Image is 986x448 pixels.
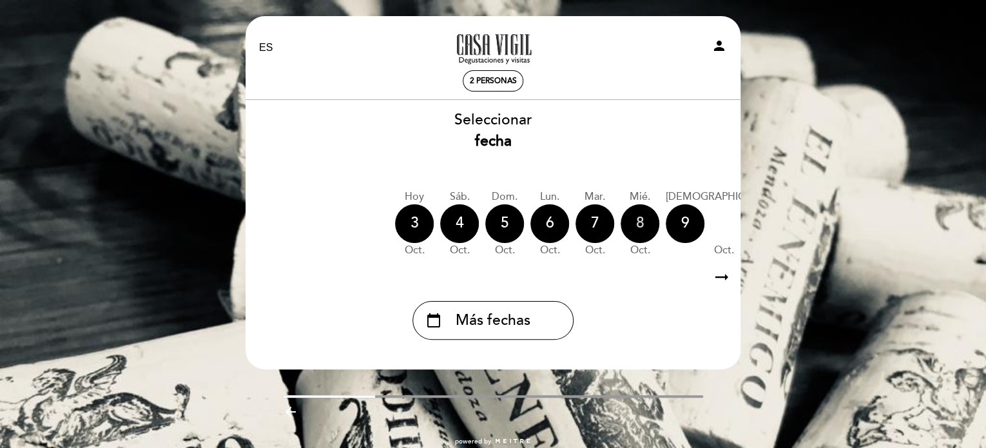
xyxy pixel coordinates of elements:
[575,190,614,204] div: mar.
[530,204,569,243] div: 6
[530,190,569,204] div: lun.
[712,264,731,291] i: arrow_right_alt
[485,204,524,243] div: 5
[455,437,531,446] a: powered by
[485,243,524,258] div: oct.
[456,310,530,331] span: Más fechas
[711,38,727,58] button: person
[440,243,479,258] div: oct.
[575,243,614,258] div: oct.
[455,437,491,446] span: powered by
[711,38,727,54] i: person
[245,110,741,152] div: Seleccionar
[494,438,531,445] img: MEITRE
[485,190,524,204] div: dom.
[395,190,434,204] div: Hoy
[412,30,574,66] a: Casa Vigil - SÓLO Visitas y Degustaciones
[283,404,298,420] i: arrow_backward
[666,204,704,243] div: 9
[621,243,659,258] div: oct.
[470,76,517,86] span: 2 personas
[575,204,614,243] div: 7
[475,132,512,150] b: fecha
[440,204,479,243] div: 4
[666,190,782,204] div: [DEMOGRAPHIC_DATA].
[395,243,434,258] div: oct.
[395,204,434,243] div: 3
[440,190,479,204] div: sáb.
[666,243,782,258] div: oct.
[426,309,441,331] i: calendar_today
[621,204,659,243] div: 8
[530,243,569,258] div: oct.
[621,190,659,204] div: mié.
